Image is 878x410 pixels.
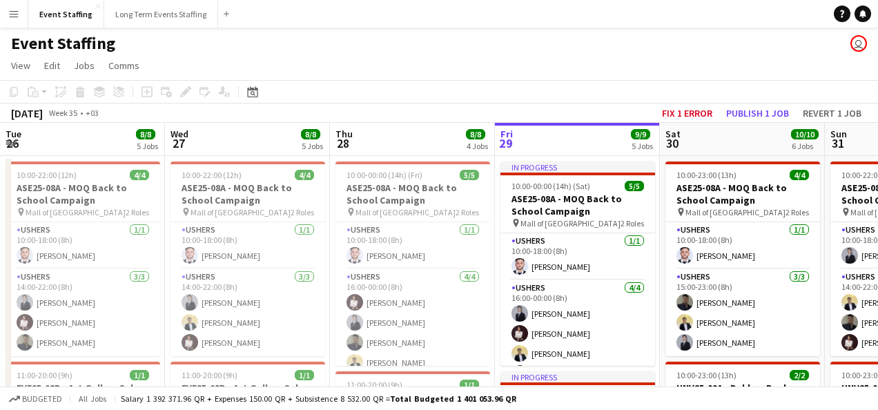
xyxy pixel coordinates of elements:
[302,141,323,151] div: 5 Jobs
[68,57,100,75] a: Jobs
[76,393,109,404] span: All jobs
[850,35,867,52] app-user-avatar: Events Staffing Team
[103,57,145,75] a: Comms
[456,207,479,217] span: 2 Roles
[301,129,320,139] span: 8/8
[500,162,655,366] app-job-card: In progress10:00-00:00 (14h) (Sat)5/5ASE25-08A - MOQ Back to School Campaign Mall of [GEOGRAPHIC_...
[7,391,64,407] button: Budgeted
[665,128,681,140] span: Sat
[130,170,149,180] span: 4/4
[335,269,490,376] app-card-role: Ushers4/416:00-00:00 (8h)[PERSON_NAME][PERSON_NAME][PERSON_NAME][PERSON_NAME]
[137,141,158,151] div: 5 Jobs
[11,59,30,72] span: View
[665,182,820,206] h3: ASE25-08A - MOQ Back to School Campaign
[333,135,353,151] span: 28
[335,182,490,206] h3: ASE25-08A - MOQ Back to School Campaign
[130,370,149,380] span: 1/1
[665,222,820,269] app-card-role: Ushers1/110:00-18:00 (8h)[PERSON_NAME]
[355,207,456,217] span: Mall of [GEOGRAPHIC_DATA]
[511,181,590,191] span: 10:00-00:00 (14h) (Sat)
[797,104,867,122] button: Revert 1 job
[170,182,325,206] h3: ASE25-08A - MOQ Back to School Campaign
[828,135,847,151] span: 31
[347,380,402,390] span: 11:00-20:00 (9h)
[665,269,820,356] app-card-role: Ushers3/315:00-23:00 (8h)[PERSON_NAME][PERSON_NAME][PERSON_NAME]
[665,162,820,356] app-job-card: 10:00-23:00 (13h)4/4ASE25-08A - MOQ Back to School Campaign Mall of [GEOGRAPHIC_DATA]2 RolesUsher...
[335,162,490,366] app-job-card: 10:00-00:00 (14h) (Fri)5/5ASE25-08A - MOQ Back to School Campaign Mall of [GEOGRAPHIC_DATA]2 Role...
[11,106,43,120] div: [DATE]
[500,280,655,387] app-card-role: Ushers4/416:00-00:00 (8h)[PERSON_NAME][PERSON_NAME][PERSON_NAME]
[11,33,115,54] h1: Event Staffing
[792,141,818,151] div: 6 Jobs
[685,207,786,217] span: Mall of [GEOGRAPHIC_DATA]
[6,128,21,140] span: Tue
[500,128,513,140] span: Fri
[656,104,718,122] button: Fix 1 error
[44,59,60,72] span: Edit
[170,128,188,140] span: Wed
[17,370,72,380] span: 11:00-20:00 (9h)
[17,170,77,180] span: 10:00-22:00 (12h)
[631,129,650,139] span: 9/9
[104,1,218,28] button: Long Term Events Staffing
[6,269,160,356] app-card-role: Ushers3/314:00-22:00 (8h)[PERSON_NAME][PERSON_NAME][PERSON_NAME]
[500,233,655,280] app-card-role: Ushers1/110:00-18:00 (8h)[PERSON_NAME]
[791,129,819,139] span: 10/10
[520,218,621,228] span: Mall of [GEOGRAPHIC_DATA]
[6,182,160,206] h3: ASE25-08A - MOQ Back to School Campaign
[790,170,809,180] span: 4/4
[621,218,644,228] span: 2 Roles
[347,170,422,180] span: 10:00-00:00 (14h) (Fri)
[335,128,353,140] span: Thu
[136,129,155,139] span: 8/8
[86,108,99,118] div: +03
[28,1,104,28] button: Event Staffing
[335,222,490,269] app-card-role: Ushers1/110:00-18:00 (8h)[PERSON_NAME]
[467,141,488,151] div: 4 Jobs
[191,207,291,217] span: Mall of [GEOGRAPHIC_DATA]
[6,222,160,269] app-card-role: Ushers1/110:00-18:00 (8h)[PERSON_NAME]
[500,193,655,217] h3: ASE25-08A - MOQ Back to School Campaign
[632,141,653,151] div: 5 Jobs
[168,135,188,151] span: 27
[22,394,62,404] span: Budgeted
[291,207,314,217] span: 2 Roles
[390,393,516,404] span: Total Budgeted 1 401 053.96 QR
[170,269,325,356] app-card-role: Ushers3/314:00-22:00 (8h)[PERSON_NAME][PERSON_NAME][PERSON_NAME]
[3,135,21,151] span: 26
[170,222,325,269] app-card-role: Ushers1/110:00-18:00 (8h)[PERSON_NAME]
[676,170,736,180] span: 10:00-23:00 (13h)
[460,170,479,180] span: 5/5
[170,162,325,356] app-job-card: 10:00-22:00 (12h)4/4ASE25-08A - MOQ Back to School Campaign Mall of [GEOGRAPHIC_DATA]2 RolesUsher...
[126,207,149,217] span: 2 Roles
[39,57,66,75] a: Edit
[466,129,485,139] span: 8/8
[46,108,80,118] span: Week 35
[500,371,655,382] div: In progress
[121,393,516,404] div: Salary 1 392 371.96 QR + Expenses 150.00 QR + Subsistence 8 532.00 QR =
[830,128,847,140] span: Sun
[786,207,809,217] span: 2 Roles
[6,57,36,75] a: View
[295,170,314,180] span: 4/4
[460,380,479,390] span: 1/1
[6,162,160,356] app-job-card: 10:00-22:00 (12h)4/4ASE25-08A - MOQ Back to School Campaign Mall of [GEOGRAPHIC_DATA]2 RolesUsher...
[665,382,820,407] h3: UNV25-09A - Dukhan Bank Ushers
[663,135,681,151] span: 30
[721,104,794,122] button: Publish 1 job
[500,162,655,173] div: In progress
[6,382,160,407] h3: EVE25-08B - Art Gallery Sales Associate
[170,382,325,407] h3: EVE25-08B - Art Gallery Sales Associate
[295,370,314,380] span: 1/1
[790,370,809,380] span: 2/2
[182,370,237,380] span: 11:00-20:00 (9h)
[74,59,95,72] span: Jobs
[26,207,126,217] span: Mall of [GEOGRAPHIC_DATA]
[676,370,736,380] span: 10:00-23:00 (13h)
[182,170,242,180] span: 10:00-22:00 (12h)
